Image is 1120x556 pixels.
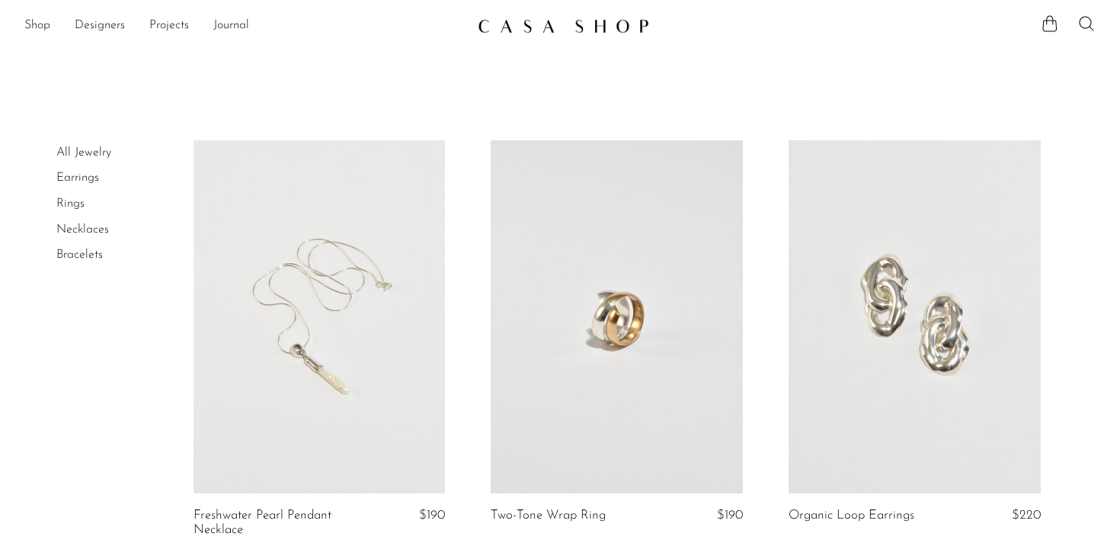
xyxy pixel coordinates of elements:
a: Earrings [56,172,99,184]
a: Bracelets [56,249,103,261]
a: All Jewelry [56,146,111,159]
a: Projects [149,16,189,36]
a: Shop [24,16,50,36]
a: Journal [213,16,249,36]
a: Designers [75,16,125,36]
nav: Desktop navigation [24,13,466,39]
a: Organic Loop Earrings [789,509,914,522]
ul: NEW HEADER MENU [24,13,466,39]
a: Freshwater Pearl Pendant Necklace [194,509,361,537]
span: $190 [717,509,743,522]
span: $190 [419,509,445,522]
a: Two-Tone Wrap Ring [491,509,606,522]
span: $220 [1012,509,1041,522]
a: Necklaces [56,223,109,236]
a: Rings [56,198,85,210]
